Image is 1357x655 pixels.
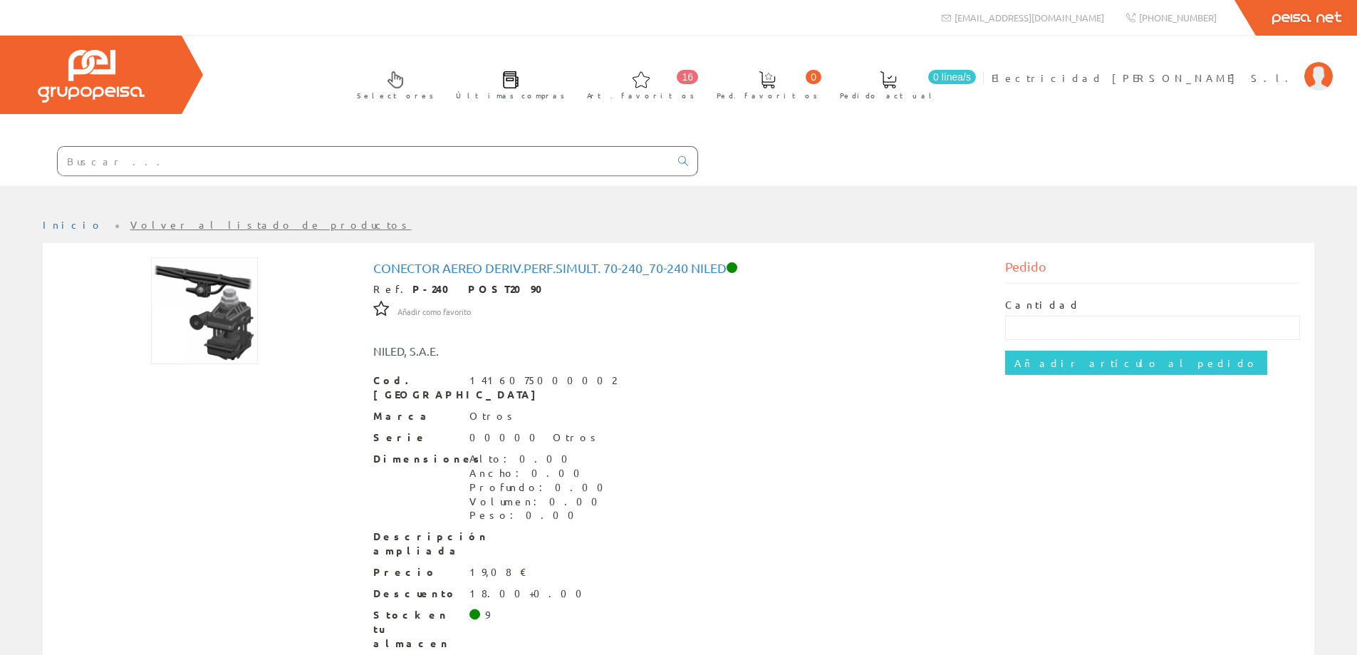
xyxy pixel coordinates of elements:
[357,88,434,103] span: Selectores
[469,587,591,601] div: 18.00+0.00
[456,88,565,103] span: Últimas compras
[412,282,552,295] strong: P-240 POST2090
[469,495,612,509] div: Volumen: 0.00
[373,452,459,466] span: Dimensiones
[677,70,698,84] span: 16
[573,59,702,108] a: 16 Art. favoritos
[469,430,600,445] div: 00000 Otros
[373,608,459,651] span: Stock en tu almacen
[43,218,103,231] a: Inicio
[130,218,412,231] a: Volver al listado de productos
[343,59,441,108] a: Selectores
[469,480,612,495] div: Profundo: 0.00
[373,282,984,296] div: Ref.
[587,88,695,103] span: Art. favoritos
[397,306,471,318] span: Añadir como favorito
[373,587,459,601] span: Descuento
[1005,298,1081,312] label: Cantidad
[469,466,612,480] div: Ancho: 0.00
[38,50,145,103] img: Grupo Peisa
[469,409,517,423] div: Otros
[373,261,984,275] h1: Conector Aereo Deriv.perf.simult. 70-240_70-240 Niled
[485,608,489,622] div: 9
[397,304,471,317] a: Añadir como favorito
[1005,257,1300,284] div: Pedido
[806,70,821,84] span: 0
[1005,351,1267,375] input: Añadir artículo al pedido
[363,343,732,359] div: NILED, S.A.E.
[955,11,1104,24] span: [EMAIL_ADDRESS][DOMAIN_NAME]
[469,452,612,466] div: Alto: 0.00
[373,565,459,579] span: Precio
[469,508,612,522] div: Peso: 0.00
[840,88,937,103] span: Pedido actual
[58,147,670,175] input: Buscar ...
[992,59,1333,73] a: Electricidad [PERSON_NAME] S.l.
[928,70,976,84] span: 0 línea/s
[469,373,616,388] div: 1416075000002
[373,530,459,558] span: Descripción ampliada
[442,59,572,108] a: Últimas compras
[151,257,258,364] img: Foto artículo Conector Aereo Deriv.perf.simult. 70-240_70-240 Niled (150x150)
[469,565,527,579] div: 19,08 €
[373,409,459,423] span: Marca
[373,430,459,445] span: Serie
[717,88,818,103] span: Ped. favoritos
[992,71,1297,85] span: Electricidad [PERSON_NAME] S.l.
[373,373,459,402] span: Cod. [GEOGRAPHIC_DATA]
[1139,11,1217,24] span: [PHONE_NUMBER]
